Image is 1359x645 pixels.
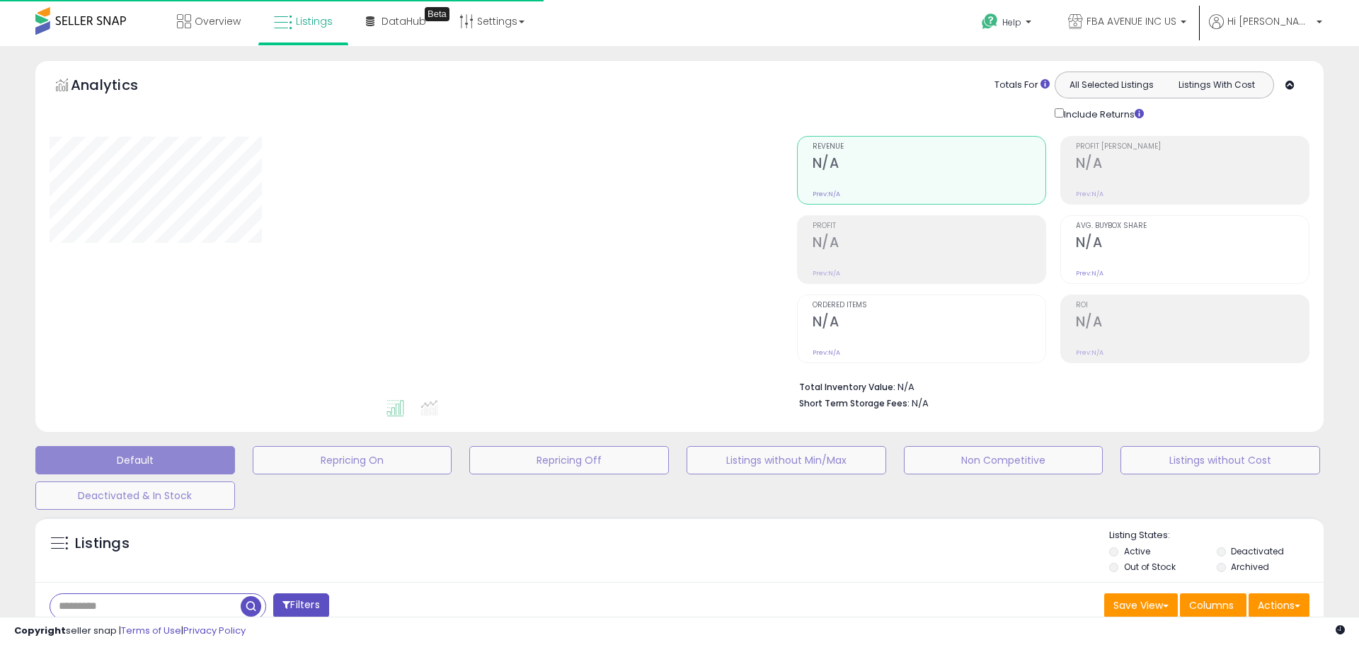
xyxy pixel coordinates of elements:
[813,234,1045,253] h2: N/A
[1076,190,1103,198] small: Prev: N/A
[1076,155,1309,174] h2: N/A
[382,14,426,28] span: DataHub
[799,381,895,393] b: Total Inventory Value:
[1002,16,1021,28] span: Help
[1076,234,1309,253] h2: N/A
[912,396,929,410] span: N/A
[813,314,1045,333] h2: N/A
[813,190,840,198] small: Prev: N/A
[981,13,999,30] i: Get Help
[425,7,449,21] div: Tooltip anchor
[35,481,235,510] button: Deactivated & In Stock
[813,143,1045,151] span: Revenue
[296,14,333,28] span: Listings
[35,446,235,474] button: Default
[469,446,669,474] button: Repricing Off
[813,155,1045,174] h2: N/A
[1076,269,1103,278] small: Prev: N/A
[1164,76,1269,94] button: Listings With Cost
[813,348,840,357] small: Prev: N/A
[195,14,241,28] span: Overview
[71,75,166,98] h5: Analytics
[813,302,1045,309] span: Ordered Items
[1086,14,1176,28] span: FBA AVENUE INC US
[799,377,1299,394] li: N/A
[14,624,246,638] div: seller snap | |
[813,269,840,278] small: Prev: N/A
[1076,222,1309,230] span: Avg. Buybox Share
[1076,302,1309,309] span: ROI
[994,79,1050,92] div: Totals For
[904,446,1103,474] button: Non Competitive
[1076,143,1309,151] span: Profit [PERSON_NAME]
[14,624,66,637] strong: Copyright
[1120,446,1320,474] button: Listings without Cost
[1076,314,1309,333] h2: N/A
[1209,14,1322,46] a: Hi [PERSON_NAME]
[1227,14,1312,28] span: Hi [PERSON_NAME]
[799,397,910,409] b: Short Term Storage Fees:
[687,446,886,474] button: Listings without Min/Max
[253,446,452,474] button: Repricing On
[1059,76,1164,94] button: All Selected Listings
[1044,105,1161,122] div: Include Returns
[1076,348,1103,357] small: Prev: N/A
[970,2,1045,46] a: Help
[813,222,1045,230] span: Profit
